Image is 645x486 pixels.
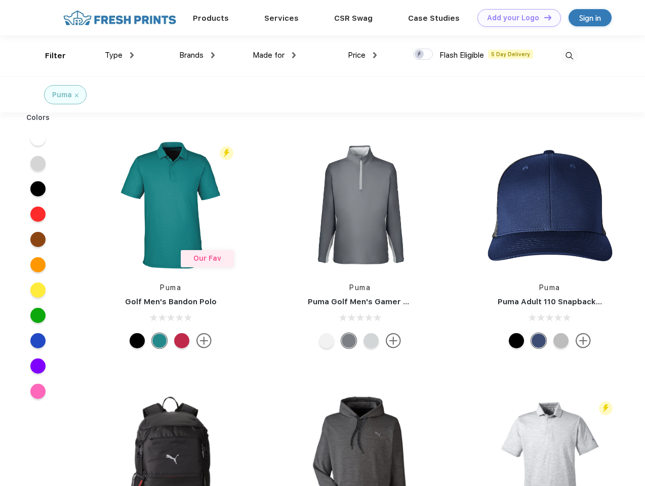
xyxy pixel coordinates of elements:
[439,51,484,60] span: Flash Eligible
[349,283,371,292] a: Puma
[52,90,72,100] div: Puma
[341,333,356,348] div: Quiet Shade
[60,9,179,27] img: fo%20logo%202.webp
[125,297,217,306] a: Golf Men's Bandon Polo
[569,9,612,26] a: Sign in
[220,146,233,160] img: flash_active_toggle.svg
[19,112,58,123] div: Colors
[264,14,299,23] a: Services
[553,333,569,348] div: Quarry with Brt Whit
[561,48,578,64] img: desktop_search.svg
[531,333,546,348] div: Peacoat Qut Shd
[539,283,560,292] a: Puma
[196,333,212,348] img: more.svg
[179,51,204,60] span: Brands
[103,138,238,272] img: func=resize&h=266
[544,15,551,20] img: DT
[75,94,78,97] img: filter_cancel.svg
[253,51,285,60] span: Made for
[348,51,366,60] span: Price
[193,14,229,23] a: Products
[105,51,123,60] span: Type
[45,50,66,62] div: Filter
[386,333,401,348] img: more.svg
[308,297,468,306] a: Puma Golf Men's Gamer Golf Quarter-Zip
[576,333,591,348] img: more.svg
[292,52,296,58] img: dropdown.png
[193,254,221,262] span: Our Fav
[373,52,377,58] img: dropdown.png
[319,333,334,348] div: Bright White
[487,14,539,22] div: Add your Logo
[482,138,617,272] img: func=resize&h=266
[174,333,189,348] div: Ski Patrol
[334,14,373,23] a: CSR Swag
[293,138,427,272] img: func=resize&h=266
[211,52,215,58] img: dropdown.png
[599,401,613,415] img: flash_active_toggle.svg
[579,12,601,24] div: Sign in
[509,333,524,348] div: Pma Blk Pma Blk
[130,52,134,58] img: dropdown.png
[130,333,145,348] div: Puma Black
[364,333,379,348] div: High Rise
[160,283,181,292] a: Puma
[152,333,167,348] div: Green Lagoon
[488,50,533,59] span: 5 Day Delivery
